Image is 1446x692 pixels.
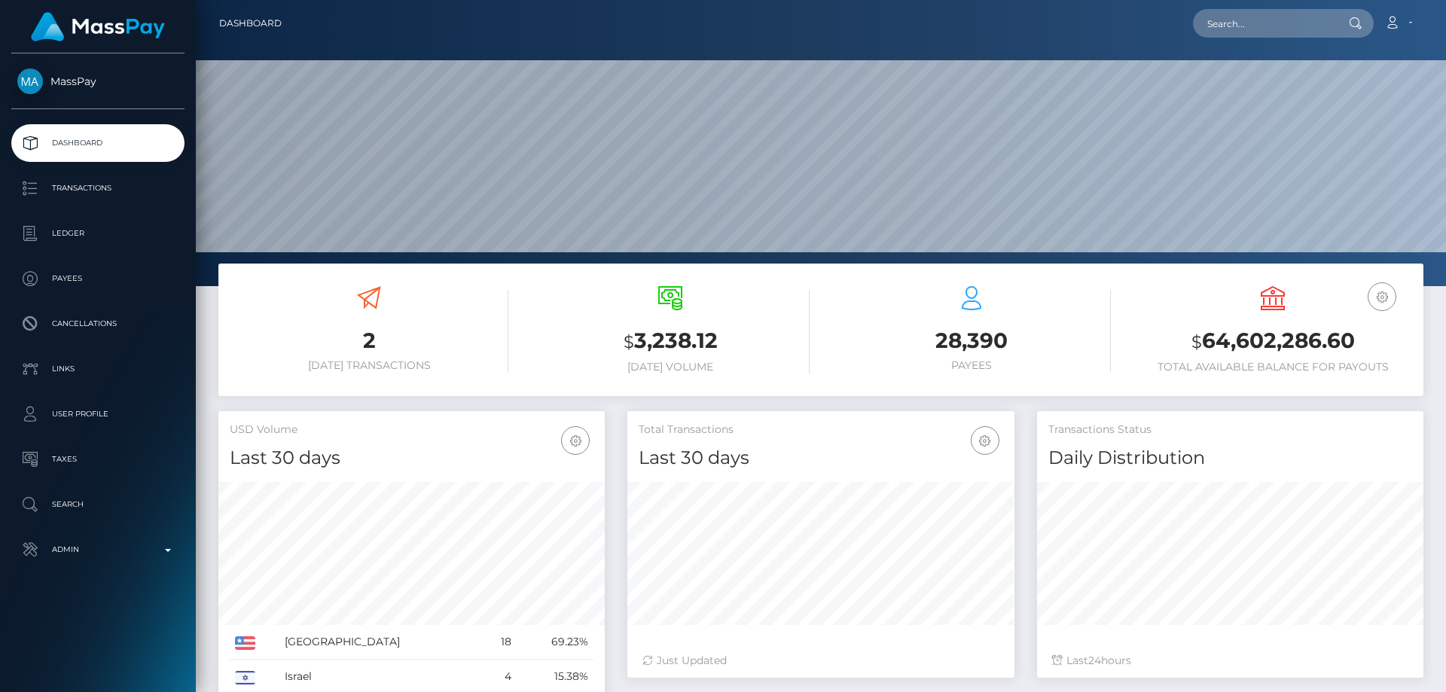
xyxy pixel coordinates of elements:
a: Payees [11,260,185,297]
h6: [DATE] Transactions [230,359,508,372]
a: Dashboard [11,124,185,162]
h5: Total Transactions [639,422,1002,437]
h6: Payees [832,359,1111,372]
img: US.png [235,636,255,650]
td: [GEOGRAPHIC_DATA] [279,625,483,660]
h4: Last 30 days [639,445,1002,471]
p: Transactions [17,177,178,200]
img: MassPay [17,69,43,94]
p: Links [17,358,178,380]
a: User Profile [11,395,185,433]
p: Admin [17,538,178,561]
h4: Daily Distribution [1048,445,1412,471]
small: $ [1191,331,1202,352]
h3: 2 [230,326,508,355]
a: Cancellations [11,305,185,343]
span: MassPay [11,75,185,88]
h3: 64,602,286.60 [1133,326,1412,357]
a: Search [11,486,185,523]
p: User Profile [17,403,178,425]
h5: USD Volume [230,422,593,437]
h6: Total Available Balance for Payouts [1133,361,1412,373]
h4: Last 30 days [230,445,593,471]
span: 24 [1088,654,1101,667]
a: Dashboard [219,8,282,39]
small: $ [624,331,634,352]
td: 69.23% [517,625,593,660]
div: Just Updated [642,653,999,669]
div: Last hours [1052,653,1408,669]
p: Payees [17,267,178,290]
p: Search [17,493,178,516]
a: Admin [11,531,185,569]
p: Cancellations [17,312,178,335]
a: Taxes [11,441,185,478]
td: 18 [483,625,517,660]
img: MassPay Logo [31,12,165,41]
input: Search... [1193,9,1335,38]
h6: [DATE] Volume [531,361,810,373]
p: Ledger [17,222,178,245]
p: Dashboard [17,132,178,154]
a: Ledger [11,215,185,252]
a: Transactions [11,169,185,207]
a: Links [11,350,185,388]
h3: 28,390 [832,326,1111,355]
p: Taxes [17,448,178,471]
h5: Transactions Status [1048,422,1412,437]
h3: 3,238.12 [531,326,810,357]
img: IL.png [235,671,255,684]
